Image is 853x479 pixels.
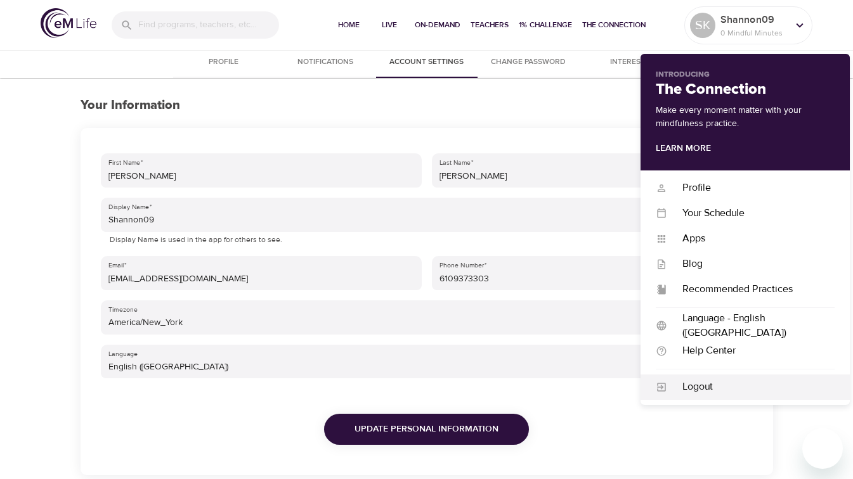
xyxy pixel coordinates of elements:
p: Make every moment matter with your mindfulness practice. [656,104,835,131]
span: Account Settings [384,56,470,69]
span: Live [374,18,405,32]
div: SK [690,13,715,38]
p: Shannon09 [720,12,788,27]
iframe: Button to launch messaging window [802,428,843,469]
a: Learn More [656,143,711,154]
span: The Connection [582,18,646,32]
p: Display Name is used in the app for others to see. [110,234,744,246]
span: Notifications [282,56,368,69]
div: Your Schedule [667,206,835,220]
h3: Your Information [81,98,773,113]
span: Change Password [485,56,571,69]
div: America/New_York [101,300,753,335]
div: Recommended Practices [667,282,835,297]
span: On-Demand [415,18,460,32]
span: Home [334,18,364,32]
span: Profile [181,56,267,69]
p: Introducing [656,69,835,80]
span: Teachers [471,18,509,32]
div: Apps [667,231,835,246]
span: 1% Challenge [519,18,572,32]
span: Update Personal Information [355,421,498,437]
span: Interests [587,56,673,69]
div: Profile [667,181,835,195]
div: Help Center [667,343,835,358]
img: logo [41,8,96,38]
input: Find programs, teachers, etc... [138,11,279,39]
div: English ([GEOGRAPHIC_DATA]) [101,345,753,379]
div: Blog [667,257,835,271]
div: Language - English ([GEOGRAPHIC_DATA]) [667,311,835,340]
p: 0 Mindful Minutes [720,27,788,39]
button: Update Personal Information [324,414,529,445]
div: Logout [667,380,835,394]
h2: The Connection [656,80,835,99]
